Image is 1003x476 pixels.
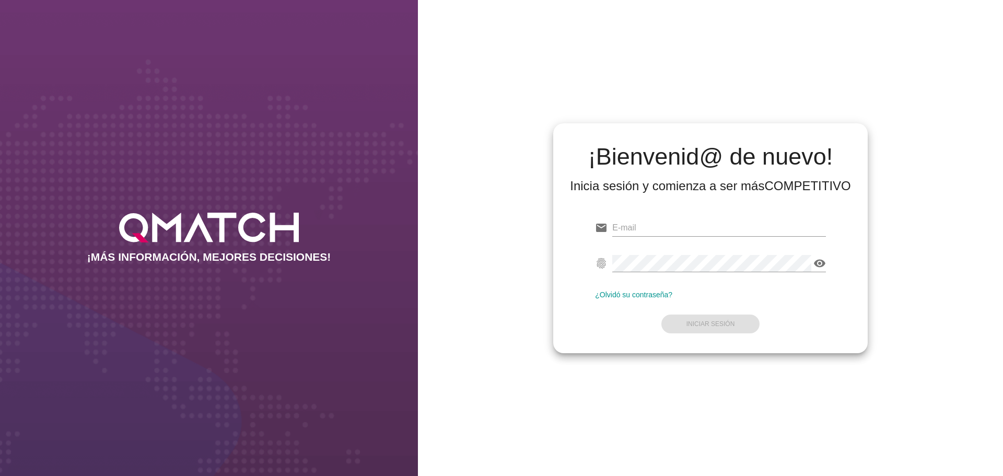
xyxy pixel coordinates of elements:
[612,219,826,236] input: E-mail
[570,178,851,194] div: Inicia sesión y comienza a ser más
[595,257,608,270] i: fingerprint
[595,222,608,234] i: email
[595,291,672,299] a: ¿Olvidó su contraseña?
[87,251,331,263] h2: ¡MÁS INFORMACIÓN, MEJORES DECISIONES!
[764,179,850,193] strong: COMPETITIVO
[570,144,851,169] h2: ¡Bienvenid@ de nuevo!
[813,257,826,270] i: visibility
